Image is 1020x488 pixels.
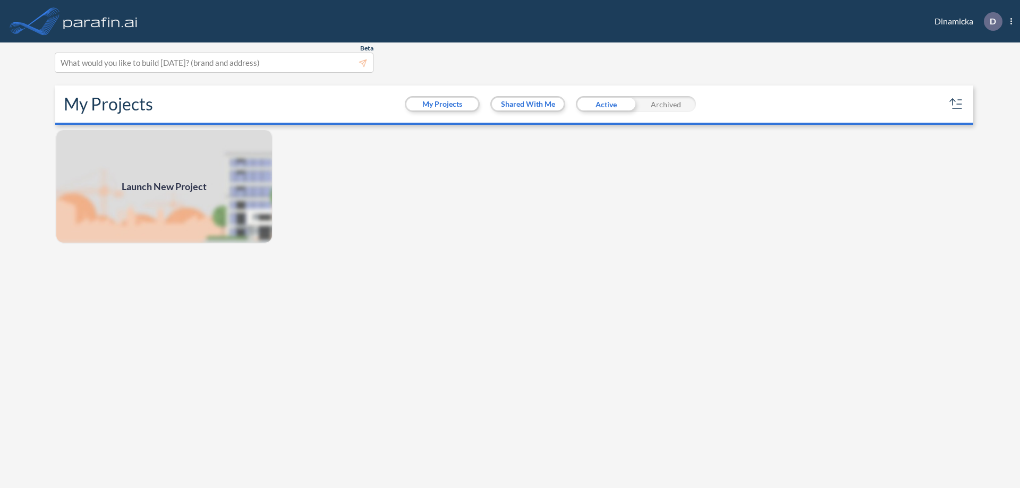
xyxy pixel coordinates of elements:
[948,96,965,113] button: sort
[919,12,1012,31] div: Dinamicka
[406,98,478,110] button: My Projects
[636,96,696,112] div: Archived
[360,44,373,53] span: Beta
[55,129,273,244] img: add
[61,11,140,32] img: logo
[576,96,636,112] div: Active
[990,16,996,26] p: D
[492,98,564,110] button: Shared With Me
[64,94,153,114] h2: My Projects
[122,179,207,194] span: Launch New Project
[55,129,273,244] a: Launch New Project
